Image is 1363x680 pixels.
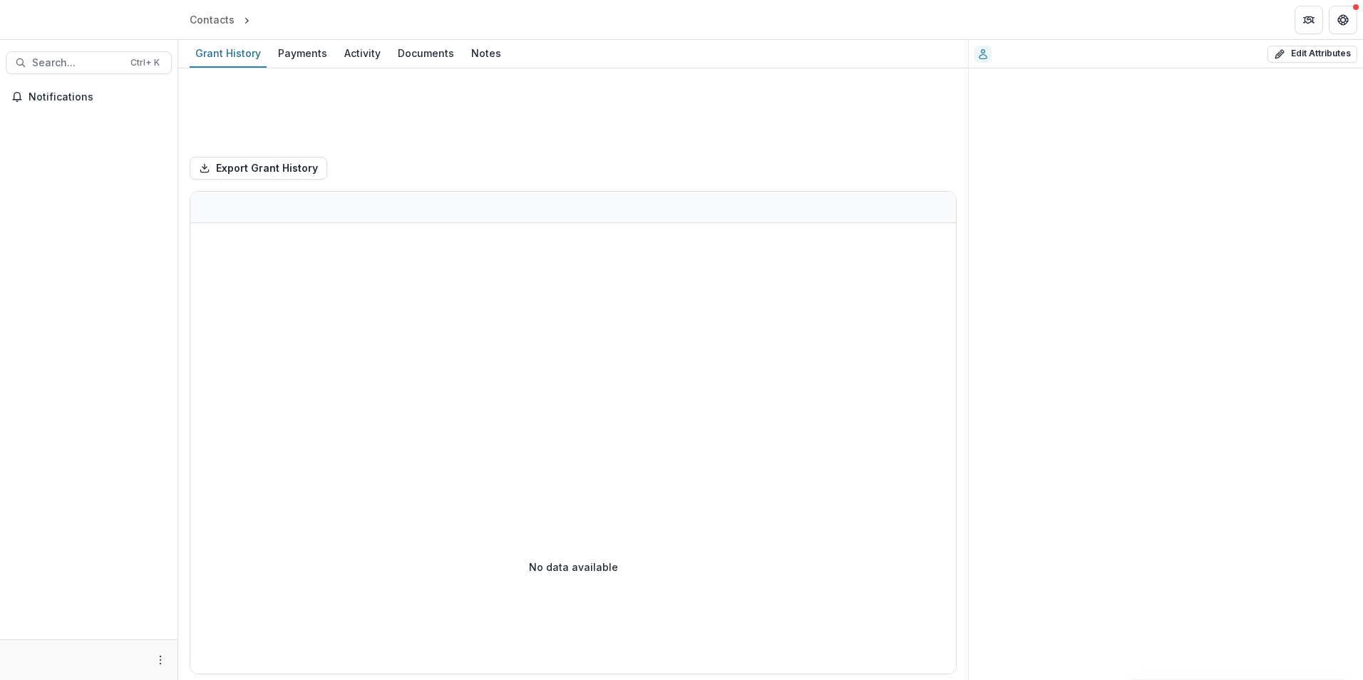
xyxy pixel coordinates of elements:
button: More [152,651,169,669]
button: Export Grant History [190,157,327,180]
div: Payments [272,43,333,63]
nav: breadcrumb [184,9,314,30]
a: Documents [392,40,460,68]
div: Grant History [190,43,267,63]
button: Edit Attributes [1267,46,1357,63]
a: Payments [272,40,333,68]
div: Contacts [190,12,235,27]
span: Notifications [29,91,166,103]
a: Contacts [184,9,240,30]
p: No data available [529,560,618,575]
div: Documents [392,43,460,63]
button: Search... [6,51,172,74]
a: Activity [339,40,386,68]
button: Partners [1295,6,1323,34]
span: Search... [32,57,122,69]
div: Ctrl + K [128,55,163,71]
div: Activity [339,43,386,63]
div: Notes [466,43,507,63]
button: Get Help [1329,6,1357,34]
a: Notes [466,40,507,68]
a: Grant History [190,40,267,68]
button: Notifications [6,86,172,108]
